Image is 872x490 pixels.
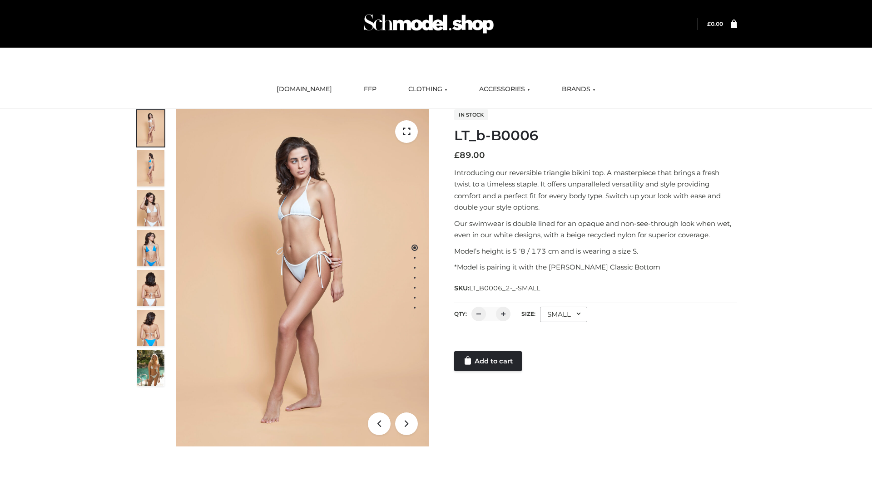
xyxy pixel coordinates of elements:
[270,79,339,99] a: [DOMAIN_NAME]
[454,167,737,213] p: Introducing our reversible triangle bikini top. A masterpiece that brings a fresh twist to a time...
[137,110,164,147] img: ArielClassicBikiniTop_CloudNine_AzureSky_OW114ECO_1-scaled.jpg
[137,190,164,226] img: ArielClassicBikiniTop_CloudNine_AzureSky_OW114ECO_3-scaled.jpg
[454,109,488,120] span: In stock
[521,310,535,317] label: Size:
[555,79,602,99] a: BRANDS
[454,127,737,144] h1: LT_b-B0006
[361,6,497,42] img: Schmodel Admin 964
[454,218,737,241] p: Our swimwear is double lined for an opaque and non-see-through look when wet, even in our white d...
[176,109,429,446] img: ArielClassicBikiniTop_CloudNine_AzureSky_OW114ECO_1
[401,79,454,99] a: CLOTHING
[454,245,737,257] p: Model’s height is 5 ‘8 / 173 cm and is wearing a size S.
[137,150,164,186] img: ArielClassicBikiniTop_CloudNine_AzureSky_OW114ECO_2-scaled.jpg
[540,307,587,322] div: SMALL
[454,261,737,273] p: *Model is pairing it with the [PERSON_NAME] Classic Bottom
[707,20,723,27] a: £0.00
[137,350,164,386] img: Arieltop_CloudNine_AzureSky2.jpg
[454,283,541,294] span: SKU:
[454,150,485,160] bdi: 89.00
[137,230,164,266] img: ArielClassicBikiniTop_CloudNine_AzureSky_OW114ECO_4-scaled.jpg
[707,20,711,27] span: £
[357,79,383,99] a: FFP
[137,270,164,306] img: ArielClassicBikiniTop_CloudNine_AzureSky_OW114ECO_7-scaled.jpg
[454,150,460,160] span: £
[707,20,723,27] bdi: 0.00
[469,284,540,292] span: LT_B0006_2-_-SMALL
[137,310,164,346] img: ArielClassicBikiniTop_CloudNine_AzureSky_OW114ECO_8-scaled.jpg
[454,310,467,317] label: QTY:
[472,79,537,99] a: ACCESSORIES
[454,351,522,371] a: Add to cart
